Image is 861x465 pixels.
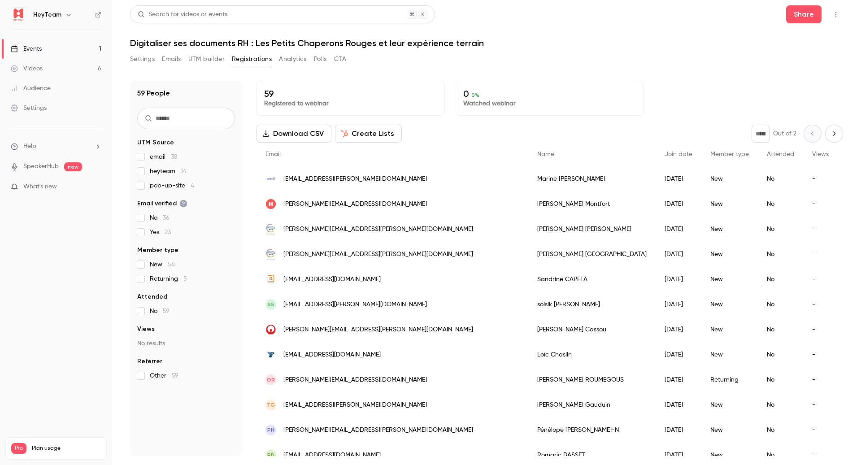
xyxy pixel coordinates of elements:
[334,52,346,66] button: CTA
[11,142,101,151] li: help-dropdown-opener
[11,443,26,454] span: Pro
[283,300,427,309] span: [EMAIL_ADDRESS][PERSON_NAME][DOMAIN_NAME]
[64,162,82,171] span: new
[11,64,43,73] div: Videos
[150,307,170,316] span: No
[267,401,275,409] span: tG
[267,376,275,384] span: OR
[232,52,272,66] button: Registrations
[137,292,167,301] span: Attended
[786,5,822,23] button: Share
[283,250,473,259] span: [PERSON_NAME][EMAIL_ADDRESS][PERSON_NAME][DOMAIN_NAME]
[656,267,701,292] div: [DATE]
[656,292,701,317] div: [DATE]
[803,367,838,392] div: -
[701,267,758,292] div: New
[656,242,701,267] div: [DATE]
[701,342,758,367] div: New
[264,88,437,99] p: 59
[656,367,701,392] div: [DATE]
[528,317,656,342] div: [PERSON_NAME] Cassou
[283,426,473,435] span: [PERSON_NAME][EMAIL_ADDRESS][PERSON_NAME][DOMAIN_NAME]
[528,217,656,242] div: [PERSON_NAME] [PERSON_NAME]
[803,392,838,417] div: -
[138,10,227,19] div: Search for videos or events
[701,367,758,392] div: Returning
[701,191,758,217] div: New
[656,417,701,443] div: [DATE]
[803,267,838,292] div: -
[91,183,101,191] iframe: Noticeable Trigger
[265,199,276,209] img: heyteam.com
[335,125,402,143] button: Create Lists
[283,200,427,209] span: [PERSON_NAME][EMAIL_ADDRESS][DOMAIN_NAME]
[137,88,170,99] h1: 59 People
[537,151,554,157] span: Name
[803,417,838,443] div: -
[181,168,187,174] span: 14
[32,445,101,452] span: Plan usage
[150,213,170,222] span: No
[137,357,162,366] span: Referrer
[758,242,803,267] div: No
[163,308,170,314] span: 59
[758,392,803,417] div: No
[283,325,473,335] span: [PERSON_NAME][EMAIL_ADDRESS][PERSON_NAME][DOMAIN_NAME]
[656,392,701,417] div: [DATE]
[803,342,838,367] div: -
[265,349,276,360] img: lefigaro.fr
[701,217,758,242] div: New
[665,151,692,157] span: Join date
[265,249,276,260] img: fondationpartageetvie.org
[150,274,187,283] span: Returning
[137,199,187,208] span: Email verified
[701,292,758,317] div: New
[279,52,307,66] button: Analytics
[150,181,194,190] span: pop-up-site
[150,152,178,161] span: email
[803,242,838,267] div: -
[463,88,636,99] p: 0
[283,275,381,284] span: [EMAIL_ADDRESS][DOMAIN_NAME]
[528,191,656,217] div: [PERSON_NAME] Montfort
[150,167,187,176] span: heyteam
[191,183,194,189] span: 4
[825,125,843,143] button: Next page
[528,267,656,292] div: Sandrine CAPELA
[283,400,427,410] span: [EMAIL_ADDRESS][PERSON_NAME][DOMAIN_NAME]
[267,300,274,309] span: ss
[165,229,171,235] span: 23
[137,138,174,147] span: UTM Source
[130,52,155,66] button: Settings
[314,52,327,66] button: Polls
[11,44,42,53] div: Events
[773,129,796,138] p: Out of 2
[758,217,803,242] div: No
[257,125,331,143] button: Download CSV
[130,38,843,48] h1: Digitaliser ses documents RH : Les Petits Chaperons Rouges et leur expérience terrain
[803,191,838,217] div: -
[265,274,276,285] img: artimon.fr
[264,99,437,108] p: Registered to webinar
[803,166,838,191] div: -
[758,367,803,392] div: No
[803,317,838,342] div: -
[150,228,171,237] span: Yes
[267,426,274,434] span: PH
[758,417,803,443] div: No
[758,317,803,342] div: No
[283,350,381,360] span: [EMAIL_ADDRESS][DOMAIN_NAME]
[23,182,57,191] span: What's new
[463,99,636,108] p: Watched webinar
[11,84,51,93] div: Audience
[803,292,838,317] div: -
[758,342,803,367] div: No
[656,191,701,217] div: [DATE]
[137,339,235,348] p: No results
[758,166,803,191] div: No
[137,325,155,334] span: Views
[163,215,170,221] span: 36
[767,151,794,157] span: Attended
[528,292,656,317] div: soisik [PERSON_NAME]
[701,417,758,443] div: New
